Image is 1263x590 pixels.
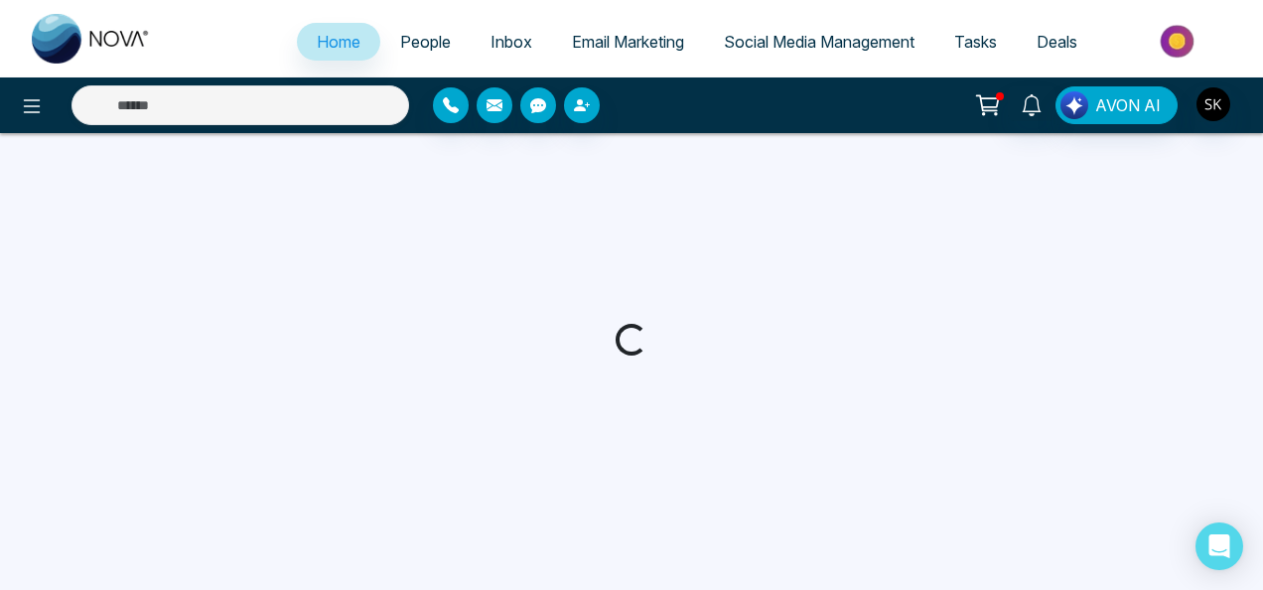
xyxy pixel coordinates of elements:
a: Inbox [471,23,552,61]
span: Home [317,32,360,52]
a: Tasks [934,23,1017,61]
a: People [380,23,471,61]
span: People [400,32,451,52]
button: AVON AI [1055,86,1178,124]
a: Social Media Management [704,23,934,61]
span: Email Marketing [572,32,684,52]
a: Home [297,23,380,61]
div: Open Intercom Messenger [1195,522,1243,570]
img: Lead Flow [1060,91,1088,119]
a: Deals [1017,23,1097,61]
span: AVON AI [1095,93,1161,117]
span: Social Media Management [724,32,914,52]
span: Inbox [491,32,532,52]
img: Market-place.gif [1107,19,1251,64]
span: Tasks [954,32,997,52]
img: User Avatar [1196,87,1230,121]
span: Deals [1037,32,1077,52]
a: Email Marketing [552,23,704,61]
img: Nova CRM Logo [32,14,151,64]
